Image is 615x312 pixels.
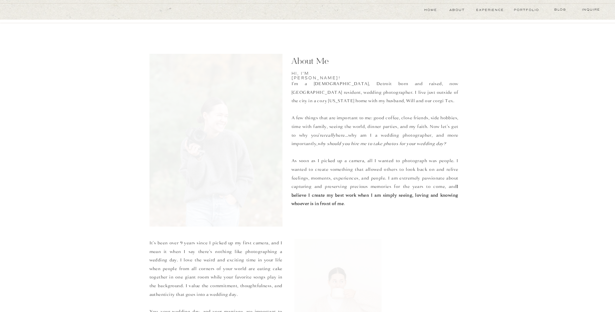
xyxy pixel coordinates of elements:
[292,184,458,206] b: I believe I create my best work when I am simply seeing, loving and knowing whoever is in front o...
[548,7,573,12] a: blog
[449,7,464,13] a: About
[318,141,446,146] i: why should you hire me to take photos for your wedding day?
[292,71,334,75] h2: Hi, I'm [PERSON_NAME]!
[292,56,334,67] p: About Me
[324,132,336,138] i: really
[514,7,538,13] a: Portfolio
[292,80,458,222] p: I'm a [DEMOGRAPHIC_DATA], Detroit born and raised, now [GEOGRAPHIC_DATA] resident, wedding photog...
[475,7,505,13] a: experience
[423,7,438,13] a: Home
[580,7,602,12] a: Inquire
